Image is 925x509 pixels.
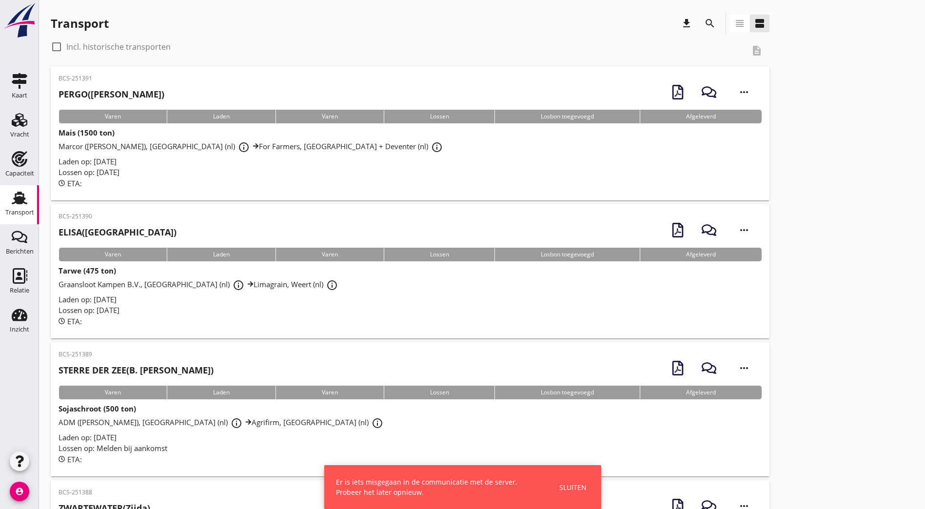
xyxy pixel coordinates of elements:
span: Graansloot Kampen B.V., [GEOGRAPHIC_DATA] (nl) Limagrain, Weert (nl) [59,279,341,289]
strong: PERGO [59,88,88,100]
div: Losbon toegevoegd [494,248,640,261]
div: Lossen [384,386,495,399]
div: Losbon toegevoegd [494,110,640,123]
div: Vracht [10,131,29,137]
strong: STERRE DER ZEE [59,364,126,376]
i: account_circle [10,482,29,501]
i: view_headline [734,18,746,29]
i: info_outline [372,417,383,429]
div: Laden [167,248,276,261]
div: Transport [51,16,109,31]
span: Laden op: [DATE] [59,294,117,304]
div: Laden [167,386,276,399]
div: Inzicht [10,326,29,333]
p: BCS-251388 [59,488,150,497]
span: ADM ([PERSON_NAME]), [GEOGRAPHIC_DATA] (nl) Agrifirm, [GEOGRAPHIC_DATA] (nl) [59,417,386,427]
div: Relatie [10,287,29,294]
div: Lossen [384,110,495,123]
i: more_horiz [730,216,758,244]
i: info_outline [431,141,443,153]
div: Afgeleverd [640,110,762,123]
div: Varen [276,248,384,261]
strong: ELISA [59,226,82,238]
span: ETA: [67,178,82,188]
div: Varen [59,248,167,261]
div: Varen [276,386,384,399]
div: Varen [59,110,167,123]
i: download [681,18,692,29]
i: more_horiz [730,78,758,106]
div: Afgeleverd [640,386,762,399]
i: info_outline [326,279,338,291]
p: BCS-251391 [59,74,164,83]
strong: Sojaschroot (500 ton) [59,404,136,413]
span: Lossen op: [DATE] [59,167,119,177]
i: more_horiz [730,354,758,382]
a: BCS-251389STERRE DER ZEE(B. [PERSON_NAME])VarenLadenVarenLossenLosbon toegevoegdAfgeleverdSojasch... [51,342,769,476]
div: Laden [167,110,276,123]
span: Marcor ([PERSON_NAME]), [GEOGRAPHIC_DATA] (nl) For Farmers, [GEOGRAPHIC_DATA] + Deventer (nl) [59,141,446,151]
label: Incl. historische transporten [66,42,171,52]
span: ETA: [67,454,82,464]
span: Lossen op: Melden bij aankomst [59,443,167,453]
i: view_agenda [754,18,766,29]
i: info_outline [238,141,250,153]
a: BCS-251391PERGO([PERSON_NAME])VarenLadenVarenLossenLosbon toegevoegdAfgeleverdMais (1500 ton)Marc... [51,66,769,200]
div: Afgeleverd [640,248,762,261]
span: Laden op: [DATE] [59,432,117,442]
strong: Tarwe (475 ton) [59,266,116,275]
a: BCS-251390ELISA([GEOGRAPHIC_DATA])VarenLadenVarenLossenLosbon toegevoegdAfgeleverdTarwe (475 ton)... [51,204,769,338]
i: info_outline [233,279,244,291]
h2: (B. [PERSON_NAME]) [59,364,214,377]
div: Berichten [6,248,34,254]
i: search [704,18,716,29]
span: Laden op: [DATE] [59,157,117,166]
div: Varen [276,110,384,123]
div: Transport [5,209,34,215]
span: ETA: [67,316,82,326]
h2: ([GEOGRAPHIC_DATA]) [59,226,177,239]
button: Sluiten [556,479,590,495]
p: BCS-251390 [59,212,177,221]
div: Losbon toegevoegd [494,386,640,399]
span: Lossen op: [DATE] [59,305,119,315]
i: info_outline [231,417,242,429]
div: Kaart [12,92,27,98]
div: Er is iets misgegaan in de communicatie met de server. Probeer het later opnieuw. [336,477,536,497]
div: Varen [59,386,167,399]
div: Sluiten [559,482,587,492]
div: Capaciteit [5,170,34,176]
div: Lossen [384,248,495,261]
img: logo-small.a267ee39.svg [2,2,37,39]
strong: Mais (1500 ton) [59,128,115,137]
h2: ([PERSON_NAME]) [59,88,164,101]
p: BCS-251389 [59,350,214,359]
